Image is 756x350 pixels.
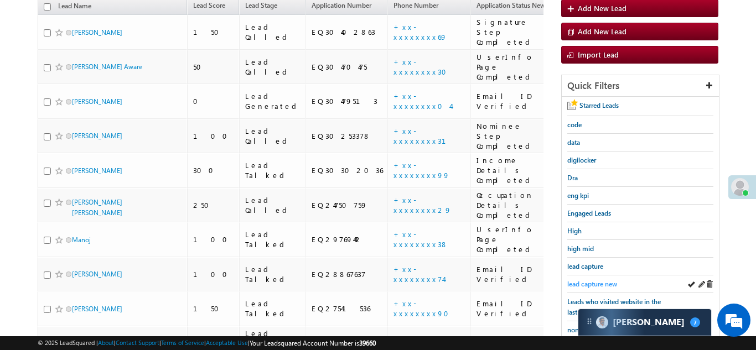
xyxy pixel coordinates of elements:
[72,97,122,106] a: [PERSON_NAME]
[567,244,594,253] span: high mid
[245,22,301,42] div: Lead Called
[477,52,546,82] div: UserInfo Page Completed
[562,75,719,97] div: Quick Filters
[72,28,122,36] a: [PERSON_NAME]
[579,101,619,109] span: Starred Leads
[245,195,301,215] div: Lead Called
[393,299,455,318] a: +xx-xxxxxxxx90
[578,27,626,36] span: Add New Lead
[567,262,603,270] span: lead capture
[567,138,580,147] span: data
[312,165,383,175] div: EQ30302036
[116,339,159,346] a: Contact Support
[567,121,582,129] span: code
[477,190,546,220] div: Occupation Details Completed
[245,57,301,77] div: Lead Called
[312,96,383,106] div: EQ30479513
[312,200,383,210] div: EQ24750759
[567,156,596,164] span: digilocker
[72,198,122,217] a: [PERSON_NAME] [PERSON_NAME]
[567,191,589,200] span: eng kpi
[245,264,301,284] div: Lead Talked
[245,91,301,111] div: Lead Generated
[38,338,376,348] span: © 2025 LeadSquared | | | | |
[98,339,114,346] a: About
[690,317,700,327] span: 7
[393,195,452,215] a: +xx-xxxxxxxx29
[206,339,248,346] a: Acceptable Use
[567,174,578,182] span: Dra
[245,229,301,249] div: Lead Talked
[613,317,685,327] span: Carter
[477,121,546,151] div: Nominee Step Completed
[393,1,438,9] span: Phone Number
[477,155,546,185] div: Income Details Completed
[393,264,443,284] a: +xx-xxxxxxxx74
[393,229,448,249] a: +xx-xxxxxxxx38
[193,27,234,37] div: 150
[312,234,383,244] div: EQ29769442
[393,126,459,145] a: +xx-xxxxxxxx31
[393,22,447,41] a: +xx-xxxxxxxx69
[72,132,122,140] a: [PERSON_NAME]
[393,57,453,76] a: +xx-xxxxxxxx30
[245,160,301,180] div: Lead Talked
[245,126,301,146] div: Lead Called
[567,209,611,217] span: Engaged Leads
[359,339,376,347] span: 39660
[578,50,619,59] span: Import Lead
[312,27,383,37] div: EQ30402863
[477,264,546,284] div: Email ID Verified
[477,17,546,47] div: Signature Step Completed
[477,91,546,111] div: Email ID Verified
[245,1,277,9] span: Lead Stage
[567,297,661,316] span: Leads who visited website in the last 7 days
[193,96,234,106] div: 0
[393,160,450,180] a: +xx-xxxxxxxx99
[567,227,582,235] span: High
[477,224,546,254] div: UserInfo Page Completed
[193,165,234,175] div: 300
[477,1,545,9] span: Application Status New
[193,269,234,279] div: 100
[578,3,626,13] span: Add New Lead
[312,62,383,72] div: EQ30470475
[312,304,383,314] div: EQ27541536
[477,299,546,318] div: Email ID Verified
[193,200,234,210] div: 250
[72,236,91,244] a: Manoj
[567,326,610,334] span: non-recording
[72,62,142,71] a: [PERSON_NAME] Aware
[312,1,371,9] span: Application Number
[596,316,608,328] img: Carter
[193,62,234,72] div: 50
[585,317,594,326] img: carter-drag
[567,280,617,288] span: lead capture new
[161,339,204,346] a: Terms of Service
[72,305,122,313] a: [PERSON_NAME]
[312,269,383,279] div: EQ28867637
[193,1,225,9] span: Lead Score
[393,91,451,111] a: +xx-xxxxxxxx04
[72,166,122,175] a: [PERSON_NAME]
[44,3,51,11] input: Check all records
[193,304,234,314] div: 150
[578,309,712,336] div: carter-dragCarter[PERSON_NAME]7
[250,339,376,347] span: Your Leadsquared Account Number is
[193,234,234,244] div: 100
[72,270,122,278] a: [PERSON_NAME]
[245,299,301,318] div: Lead Talked
[193,131,234,141] div: 100
[312,131,383,141] div: EQ30253378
